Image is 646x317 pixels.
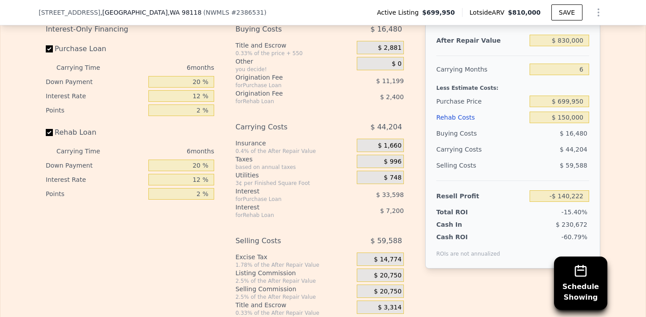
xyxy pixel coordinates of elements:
[235,261,353,269] div: 1.78% of the After Repair Value
[235,203,335,212] div: Interest
[562,233,587,241] span: -60.79%
[378,304,401,312] span: $ 3,314
[508,9,541,16] span: $810,000
[235,21,335,37] div: Buying Costs
[235,301,353,309] div: Title and Escrow
[100,8,202,17] span: , [GEOGRAPHIC_DATA]
[376,191,404,198] span: $ 33,598
[436,93,526,109] div: Purchase Price
[436,233,500,241] div: Cash ROI
[378,142,401,150] span: $ 1,660
[231,9,264,16] span: # 2386531
[422,8,455,17] span: $699,950
[371,233,402,249] span: $ 59,588
[235,180,353,187] div: 3¢ per Finished Square Foot
[371,21,402,37] span: $ 16,480
[235,253,353,261] div: Excise Tax
[118,144,214,158] div: 6 months
[203,8,267,17] div: ( )
[380,207,403,214] span: $ 7,200
[377,8,422,17] span: Active Listing
[235,148,353,155] div: 0.4% of the After Repair Value
[436,77,589,93] div: Less Estimate Costs:
[392,60,402,68] span: $ 0
[46,129,53,136] input: Rehab Loan
[380,93,403,100] span: $ 2,400
[235,50,353,57] div: 0.33% of the price + 550
[235,66,353,73] div: you decide!
[46,75,145,89] div: Down Payment
[56,144,114,158] div: Carrying Time
[235,196,335,203] div: for Purchase Loan
[46,124,145,140] label: Rehab Loan
[376,77,404,84] span: $ 11,199
[235,155,353,164] div: Taxes
[436,188,526,204] div: Resell Profit
[235,212,335,219] div: for Rehab Loan
[46,187,145,201] div: Points
[39,8,100,17] span: [STREET_ADDRESS]
[371,119,402,135] span: $ 44,204
[235,233,335,249] div: Selling Costs
[470,8,508,17] span: Lotside ARV
[235,164,353,171] div: based on annual taxes
[235,119,335,135] div: Carrying Costs
[384,174,402,182] span: $ 748
[206,9,229,16] span: NWMLS
[436,32,526,48] div: After Repair Value
[436,125,526,141] div: Buying Costs
[235,293,353,301] div: 2.5% of the After Repair Value
[46,21,214,37] div: Interest-Only Financing
[46,89,145,103] div: Interest Rate
[436,220,492,229] div: Cash In
[374,272,402,280] span: $ 20,750
[167,9,201,16] span: , WA 98118
[235,73,335,82] div: Origination Fee
[436,109,526,125] div: Rehab Costs
[374,288,402,296] span: $ 20,750
[118,60,214,75] div: 6 months
[235,285,353,293] div: Selling Commission
[436,61,526,77] div: Carrying Months
[46,103,145,117] div: Points
[560,130,587,137] span: $ 16,480
[384,158,402,166] span: $ 996
[46,45,53,52] input: Purchase Loan
[590,4,607,21] button: Show Options
[374,256,402,264] span: $ 14,774
[560,162,587,169] span: $ 59,588
[554,257,607,310] button: ScheduleShowing
[235,139,353,148] div: Insurance
[560,146,587,153] span: $ 44,204
[378,44,401,52] span: $ 2,881
[235,89,335,98] div: Origination Fee
[235,187,335,196] div: Interest
[56,60,114,75] div: Carrying Time
[46,173,145,187] div: Interest Rate
[235,41,353,50] div: Title and Escrow
[235,98,335,105] div: for Rehab Loan
[235,269,353,277] div: Listing Commission
[46,41,145,57] label: Purchase Loan
[436,208,492,217] div: Total ROI
[235,309,353,317] div: 0.33% of the After Repair Value
[235,57,353,66] div: Other
[436,141,492,157] div: Carrying Costs
[436,157,526,173] div: Selling Costs
[436,241,500,257] div: ROIs are not annualized
[235,171,353,180] div: Utilities
[562,209,587,216] span: -15.40%
[551,4,582,20] button: SAVE
[46,158,145,173] div: Down Payment
[556,221,587,228] span: $ 230,672
[235,277,353,285] div: 2.5% of the After Repair Value
[235,82,335,89] div: for Purchase Loan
